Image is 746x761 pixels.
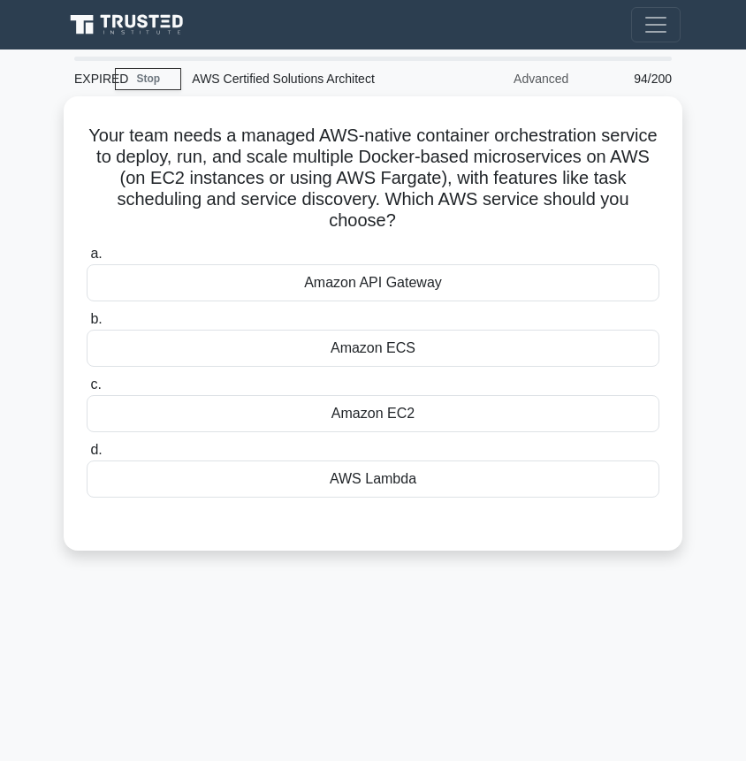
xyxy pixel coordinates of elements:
div: EXPIRED [64,61,115,96]
div: Amazon ECS [87,330,659,367]
div: Advanced [424,61,579,96]
div: AWS Lambda [87,460,659,498]
span: d. [90,442,102,457]
span: a. [90,246,102,261]
div: 94/200 [579,61,682,96]
a: Stop [115,68,181,90]
span: b. [90,311,102,326]
button: Toggle navigation [631,7,681,42]
span: c. [90,377,101,392]
div: Amazon API Gateway [87,264,659,301]
div: Amazon EC2 [87,395,659,432]
h5: Your team needs a managed AWS-native container orchestration service to deploy, run, and scale mu... [85,125,661,232]
div: AWS Certified Solutions Architect [181,61,424,96]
